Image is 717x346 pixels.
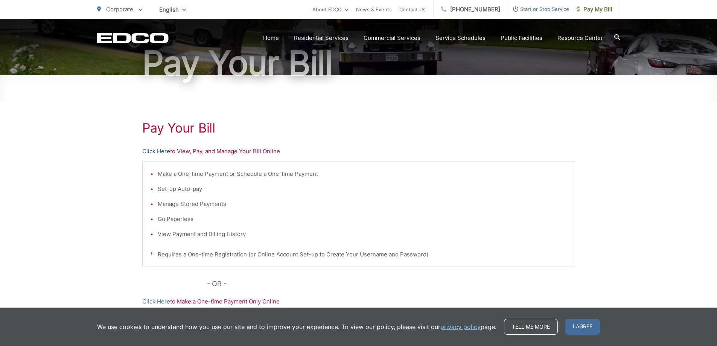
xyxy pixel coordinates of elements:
[565,319,600,335] span: I agree
[577,5,612,14] span: Pay My Bill
[312,5,349,14] a: About EDCO
[207,278,575,290] p: - OR -
[158,184,567,194] li: Set-up Auto-pay
[158,169,567,178] li: Make a One-time Payment or Schedule a One-time Payment
[158,200,567,209] li: Manage Stored Payments
[150,250,567,259] p: * Requires a One-time Registration (or Online Account Set-up to Create Your Username and Password)
[364,34,420,43] a: Commercial Services
[504,319,558,335] a: Tell me more
[557,34,603,43] a: Resource Center
[440,322,481,331] a: privacy policy
[97,33,169,43] a: EDCD logo. Return to the homepage.
[142,120,575,136] h1: Pay Your Bill
[356,5,392,14] a: News & Events
[142,147,170,156] a: Click Here
[154,3,192,16] span: English
[158,230,567,239] li: View Payment and Billing History
[263,34,279,43] a: Home
[158,215,567,224] li: Go Paperless
[399,5,426,14] a: Contact Us
[97,322,496,331] p: We use cookies to understand how you use our site and to improve your experience. To view our pol...
[435,34,486,43] a: Service Schedules
[97,44,620,82] h1: Pay Your Bill
[142,297,575,306] p: to Make a One-time Payment Only Online
[294,34,349,43] a: Residential Services
[501,34,542,43] a: Public Facilities
[142,297,170,306] a: Click Here
[142,147,575,156] p: to View, Pay, and Manage Your Bill Online
[106,6,133,13] span: Corporate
